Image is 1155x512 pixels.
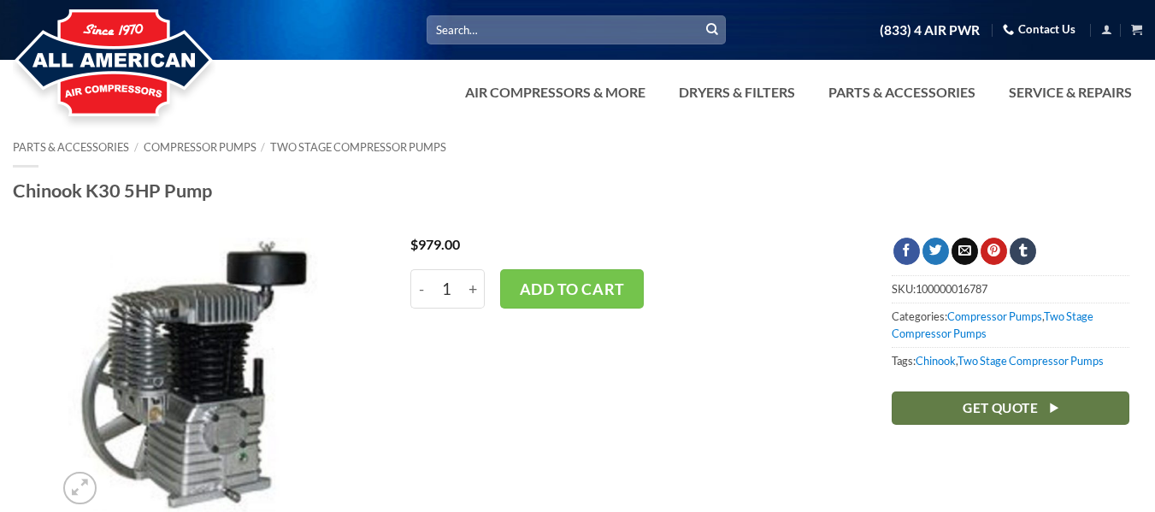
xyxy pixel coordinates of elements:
a: Share on Facebook [893,238,920,265]
a: Compressor Pumps [947,309,1042,323]
a: Air Compressors & More [455,75,656,109]
span: $ [410,236,418,252]
input: Product quantity [431,269,463,309]
a: Parts & Accessories [818,75,986,109]
a: Contact Us [1003,16,1075,43]
a: Email to a Friend [952,238,978,265]
a: (833) 4 AIR PWR [880,15,980,45]
a: Login [1101,19,1112,40]
bdi: 979.00 [410,236,460,252]
button: Submit [699,17,725,43]
a: Dryers & Filters [669,75,805,109]
input: Reduce quantity of Chinook K30 5HP Pump [410,269,431,309]
span: SKU: [892,275,1129,302]
a: Compressor Pumps [144,140,256,154]
button: Add to cart [500,269,644,309]
span: Tags: , [892,347,1129,374]
a: Share on Tumblr [1010,238,1036,265]
a: Share on Twitter [922,238,949,265]
span: / [134,140,138,154]
span: Get Quote [963,397,1038,419]
span: Categories: , [892,303,1129,347]
a: Two Stage Compressor Pumps [270,140,446,154]
a: Pin on Pinterest [981,238,1007,265]
a: Zoom [63,472,97,505]
input: Increase quantity of Chinook K30 5HP Pump [463,269,485,309]
span: 100000016787 [916,282,987,296]
a: Service & Repairs [999,75,1142,109]
a: Two Stage Compressor Pumps [958,354,1104,368]
a: Get Quote [892,391,1129,425]
a: View cart [1131,19,1142,40]
input: Search… [427,15,726,44]
a: Parts & Accessories [13,140,129,154]
a: Chinook [916,354,956,368]
nav: Breadcrumb [13,141,1142,154]
h1: Chinook K30 5HP Pump [13,179,1142,203]
span: / [261,140,265,154]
